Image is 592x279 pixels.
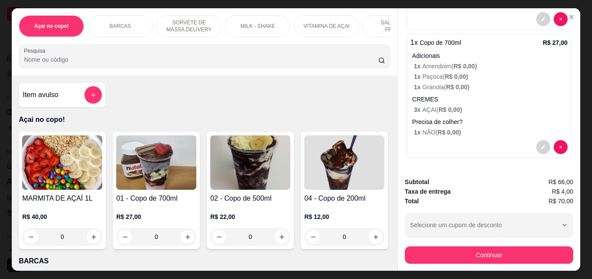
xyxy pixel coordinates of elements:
button: Close [565,10,579,24]
span: 1 x [414,84,422,91]
span: R$ 0,00 ) [439,106,462,113]
p: R$ 27,00 [116,212,196,221]
p: R$ 40,00 [22,212,102,221]
span: R$ 0,00 ) [454,63,477,70]
span: R$ 70,00 [548,196,573,206]
p: BARCAS [110,23,131,30]
p: AÇAI ( [414,105,568,114]
h4: 04 - Copo de 200ml [304,193,384,204]
button: decrease-product-quantity [536,12,550,26]
span: 1 x [414,73,422,80]
p: R$ 12,00 [304,212,384,221]
p: Granola ( [414,83,568,91]
p: 1 x [410,37,461,48]
p: SORVETE DE MASSA DELIVERY [164,19,214,33]
img: product-image [210,135,290,190]
p: NÃO ( [414,128,568,137]
span: R$ 0,00 ) [446,84,470,91]
button: Selecione um cupom de desconto [405,213,573,237]
p: BARCAS [19,256,390,266]
p: MILK - SHAKE [241,23,275,30]
strong: Total [405,198,419,205]
input: Pesquisa [24,55,378,64]
img: product-image [22,135,102,190]
span: R$ 4,00 [552,187,573,196]
span: Copo de 700ml [420,39,461,46]
h4: MARMITA DE AÇAÍ 1L [22,193,102,204]
img: product-image [304,135,384,190]
span: 1 x [414,129,422,136]
h4: Item avulso [23,90,58,100]
span: 1 x [414,63,422,70]
h4: 02 - Copo de 500ml [210,193,290,204]
span: R$ 0,00 ) [445,73,468,80]
p: Paçoca ( [414,72,568,81]
img: product-image [116,135,196,190]
h4: 01 - Copo de 700ml [116,193,196,204]
p: VITAMINA DE AÇAI [303,23,350,30]
button: Continuar [405,246,573,264]
button: decrease-product-quantity [554,12,568,26]
p: CREMES [412,95,568,104]
button: decrease-product-quantity [536,140,550,154]
p: R$ 27,00 [543,38,568,47]
p: Açai no copo! [19,114,390,125]
p: SALADA DE FRUTAS [370,19,420,33]
button: add-separate-item [84,86,102,104]
strong: Subtotal [405,178,429,185]
span: R$ 66,00 [548,177,573,187]
span: 3 x [414,106,422,113]
button: decrease-product-quantity [554,140,568,154]
strong: Taxa de entrega [405,188,451,195]
p: R$ 22,00 [210,212,290,221]
span: R$ 0,00 ) [437,129,461,136]
label: Pesquisa [24,47,48,54]
p: Adicionais [412,51,568,60]
p: Açai no copo! [34,23,69,30]
p: Precisa de colher? [412,118,568,126]
p: Amendoim ( [414,62,568,71]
